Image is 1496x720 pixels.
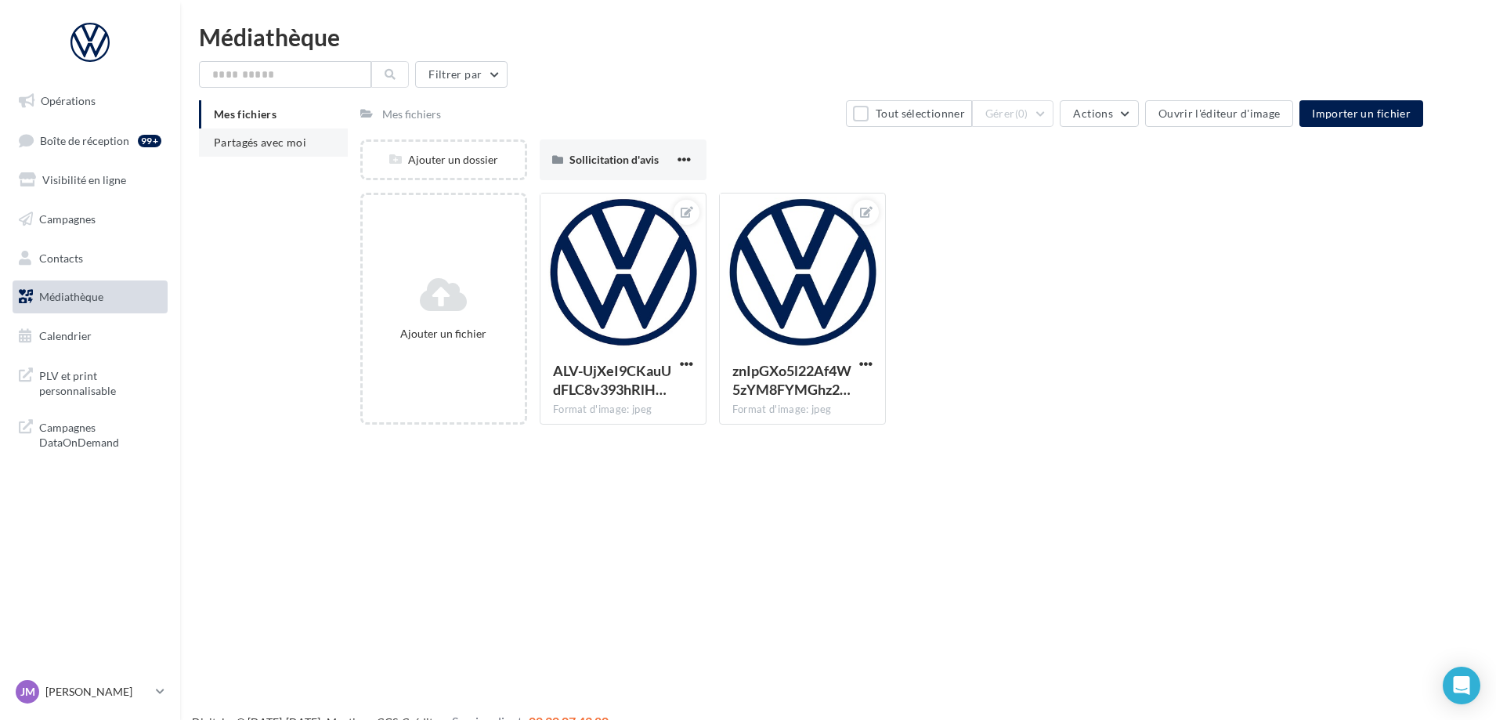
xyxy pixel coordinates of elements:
[9,280,171,313] a: Médiathèque
[363,152,525,168] div: Ajouter un dossier
[9,411,171,457] a: Campagnes DataOnDemand
[214,136,306,149] span: Partagés avec moi
[553,362,671,398] span: ALV-UjXeI9CKauUdFLC8v393hRlH5DG3lyAF2qbacOGrdLQ0XoSc3_ev
[42,173,126,186] span: Visibilité en ligne
[9,164,171,197] a: Visibilité en ligne
[13,677,168,707] a: JM [PERSON_NAME]
[732,403,873,417] div: Format d'image: jpeg
[20,684,35,700] span: JM
[39,251,83,264] span: Contacts
[553,403,693,417] div: Format d'image: jpeg
[45,684,150,700] p: [PERSON_NAME]
[732,362,851,398] span: znIpGXo5l22Af4W5zYM8FYMGhz2qcD__6wzWieK42gzJpWyMpoLayqL0HoEHowD5zXQYSlkJ6elF8eJ3-A=s0
[9,124,171,157] a: Boîte de réception99+
[9,203,171,236] a: Campagnes
[1060,100,1138,127] button: Actions
[569,153,659,166] span: Sollicitation d'avis
[1443,667,1480,704] div: Open Intercom Messenger
[846,100,971,127] button: Tout sélectionner
[972,100,1054,127] button: Gérer(0)
[1015,107,1028,120] span: (0)
[1312,107,1411,120] span: Importer un fichier
[1299,100,1423,127] button: Importer un fichier
[1073,107,1112,120] span: Actions
[1145,100,1293,127] button: Ouvrir l'éditeur d'image
[382,107,441,122] div: Mes fichiers
[39,365,161,399] span: PLV et print personnalisable
[214,107,276,121] span: Mes fichiers
[39,290,103,303] span: Médiathèque
[40,133,129,147] span: Boîte de réception
[41,94,96,107] span: Opérations
[199,25,1477,49] div: Médiathèque
[9,320,171,353] a: Calendrier
[9,85,171,118] a: Opérations
[39,417,161,450] span: Campagnes DataOnDemand
[415,61,508,88] button: Filtrer par
[39,329,92,342] span: Calendrier
[9,359,171,405] a: PLV et print personnalisable
[39,212,96,226] span: Campagnes
[138,135,161,147] div: 99+
[369,326,519,342] div: Ajouter un fichier
[9,242,171,275] a: Contacts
